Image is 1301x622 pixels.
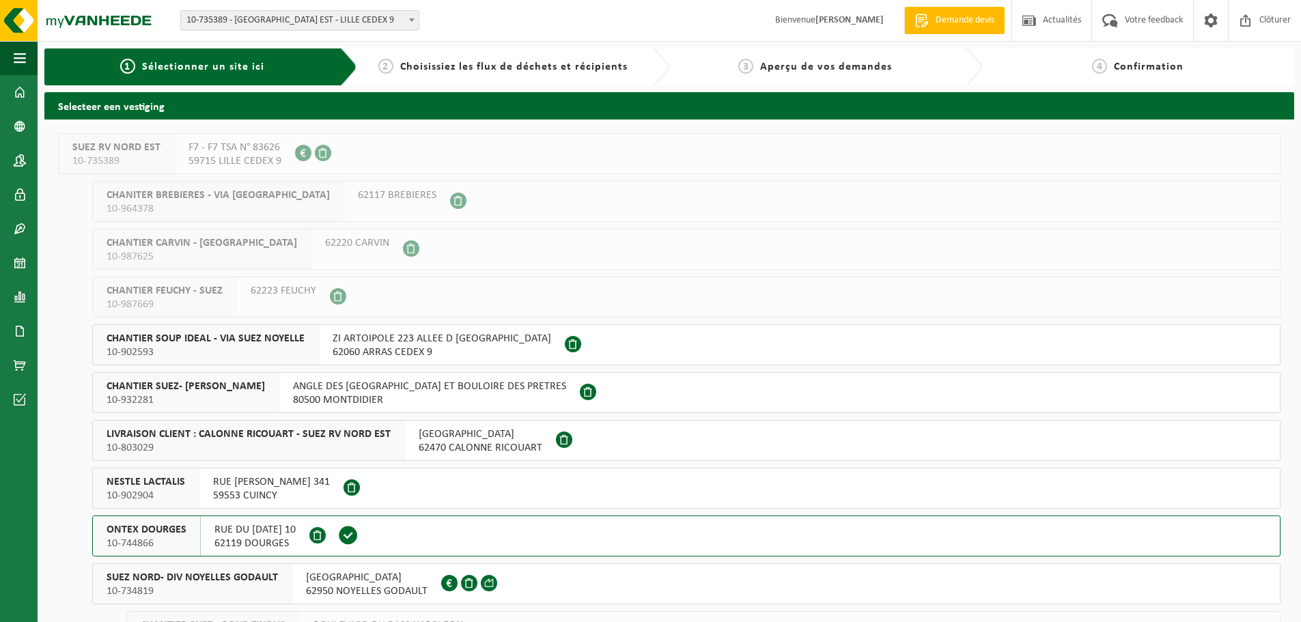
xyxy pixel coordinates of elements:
[815,15,884,25] strong: [PERSON_NAME]
[92,563,1281,604] button: SUEZ NORD- DIV NOYELLES GODAULT 10-734819 [GEOGRAPHIC_DATA]62950 NOYELLES GODAULT
[188,141,281,154] span: F7 - F7 TSA N° 83626
[400,61,628,72] span: Choisissiez les flux de déchets et récipients
[760,61,892,72] span: Aperçu de vos demandes
[213,489,330,503] span: 59553 CUINCY
[107,427,391,441] span: LIVRAISON CLIENT : CALONNE RICOUART - SUEZ RV NORD EST
[333,345,551,359] span: 62060 ARRAS CEDEX 9
[107,571,278,584] span: SUEZ NORD- DIV NOYELLES GODAULT
[107,202,330,216] span: 10-964378
[107,441,391,455] span: 10-803029
[107,345,305,359] span: 10-902593
[325,236,389,250] span: 62220 CARVIN
[293,380,566,393] span: ANGLE DES [GEOGRAPHIC_DATA] ET BOULOIRE DES PRETRES
[107,393,265,407] span: 10-932281
[107,584,278,598] span: 10-734819
[214,523,296,537] span: RUE DU [DATE] 10
[92,420,1281,461] button: LIVRAISON CLIENT : CALONNE RICOUART - SUEZ RV NORD EST 10-803029 [GEOGRAPHIC_DATA]62470 CALONNE R...
[333,332,551,345] span: ZI ARTOIPOLE 223 ALLEE D [GEOGRAPHIC_DATA]
[107,523,186,537] span: ONTEX DOURGES
[92,468,1281,509] button: NESTLE LACTALIS 10-902904 RUE [PERSON_NAME] 34159553 CUINCY
[107,475,185,489] span: NESTLE LACTALIS
[120,59,135,74] span: 1
[107,250,297,264] span: 10-987625
[306,584,428,598] span: 62950 NOYELLES GODAULT
[1092,59,1107,74] span: 4
[92,372,1281,413] button: CHANTIER SUEZ- [PERSON_NAME] 10-932281 ANGLE DES [GEOGRAPHIC_DATA] ET BOULOIRE DES PRETRES80500 M...
[932,14,998,27] span: Demande devis
[419,441,542,455] span: 62470 CALONNE RICOUART
[358,188,436,202] span: 62117 BREBIERES
[107,489,185,503] span: 10-902904
[419,427,542,441] span: [GEOGRAPHIC_DATA]
[107,188,330,202] span: CHANITER BREBIERES - VIA [GEOGRAPHIC_DATA]
[213,475,330,489] span: RUE [PERSON_NAME] 341
[904,7,1005,34] a: Demande devis
[107,298,223,311] span: 10-987669
[214,537,296,550] span: 62119 DOURGES
[181,11,419,30] span: 10-735389 - SUEZ RV NORD EST - LILLE CEDEX 9
[92,324,1281,365] button: CHANTIER SOUP IDEAL - VIA SUEZ NOYELLE 10-902593 ZI ARTOIPOLE 223 ALLEE D [GEOGRAPHIC_DATA]62060 ...
[107,284,223,298] span: CHANTIER FEUCHY - SUEZ
[107,537,186,550] span: 10-744866
[72,141,160,154] span: SUEZ RV NORD EST
[180,10,419,31] span: 10-735389 - SUEZ RV NORD EST - LILLE CEDEX 9
[251,284,316,298] span: 62223 FEUCHY
[72,154,160,168] span: 10-735389
[92,515,1281,556] button: ONTEX DOURGES 10-744866 RUE DU [DATE] 1062119 DOURGES
[44,92,1294,119] h2: Selecteer een vestiging
[107,332,305,345] span: CHANTIER SOUP IDEAL - VIA SUEZ NOYELLE
[378,59,393,74] span: 2
[738,59,753,74] span: 3
[188,154,281,168] span: 59715 LILLE CEDEX 9
[1114,61,1184,72] span: Confirmation
[306,571,428,584] span: [GEOGRAPHIC_DATA]
[142,61,264,72] span: Sélectionner un site ici
[293,393,566,407] span: 80500 MONTDIDIER
[107,380,265,393] span: CHANTIER SUEZ- [PERSON_NAME]
[107,236,297,250] span: CHANTIER CARVIN - [GEOGRAPHIC_DATA]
